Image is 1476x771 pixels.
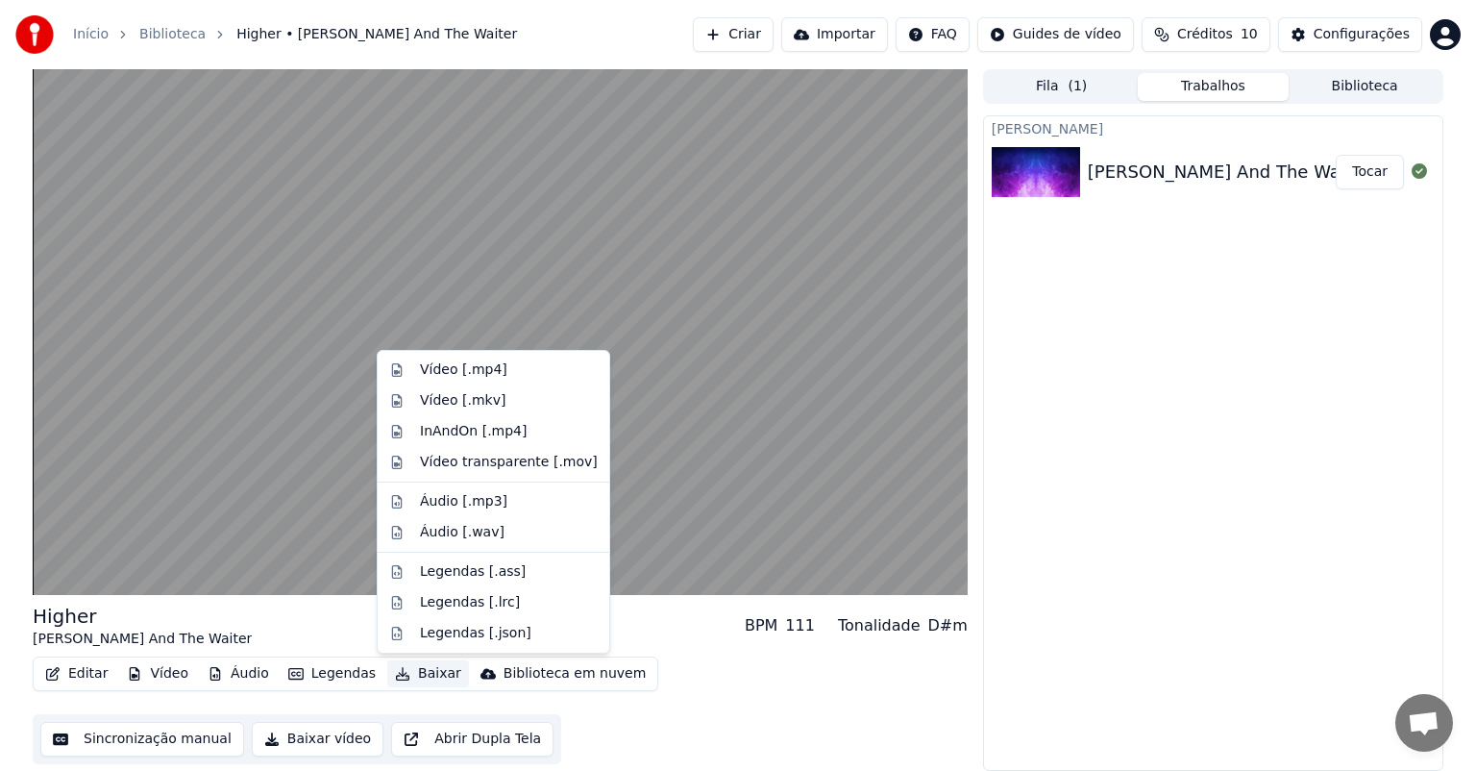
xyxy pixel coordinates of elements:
[40,722,244,757] button: Sincronização manual
[1336,155,1404,189] button: Tocar
[252,722,383,757] button: Baixar vídeo
[420,422,528,441] div: InAndOn [.mp4]
[1142,17,1270,52] button: Créditos10
[420,453,598,472] div: Vídeo transparente [.mov]
[15,15,54,54] img: youka
[504,664,647,684] div: Biblioteca em nuvem
[420,492,507,511] div: Áudio [.mp3]
[420,523,504,542] div: Áudio [.wav]
[1177,25,1233,44] span: Créditos
[1395,694,1453,752] a: Bate-papo aberto
[986,73,1138,101] button: Fila
[984,116,1442,139] div: [PERSON_NAME]
[1068,77,1087,96] span: ( 1 )
[745,614,777,637] div: BPM
[1088,159,1444,186] div: [PERSON_NAME] And The Waiter - Higher
[977,17,1134,52] button: Guides de vídeo
[73,25,517,44] nav: breadcrumb
[1314,25,1410,44] div: Configurações
[37,660,115,687] button: Editar
[1138,73,1290,101] button: Trabalhos
[73,25,109,44] a: Início
[693,17,774,52] button: Criar
[1278,17,1422,52] button: Configurações
[281,660,383,687] button: Legendas
[387,660,469,687] button: Baixar
[1289,73,1440,101] button: Biblioteca
[119,660,196,687] button: Vídeo
[420,562,526,582] div: Legendas [.ass]
[236,25,517,44] span: Higher • [PERSON_NAME] And The Waiter
[200,660,277,687] button: Áudio
[785,614,815,637] div: 111
[391,722,553,757] button: Abrir Dupla Tela
[928,614,968,637] div: D#m
[33,630,252,649] div: [PERSON_NAME] And The Waiter
[33,603,252,630] div: Higher
[1241,25,1258,44] span: 10
[420,391,505,410] div: Vídeo [.mkv]
[139,25,206,44] a: Biblioteca
[896,17,970,52] button: FAQ
[420,593,520,612] div: Legendas [.lrc]
[420,361,507,380] div: Vídeo [.mp4]
[838,614,921,637] div: Tonalidade
[781,17,888,52] button: Importar
[420,624,531,643] div: Legendas [.json]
